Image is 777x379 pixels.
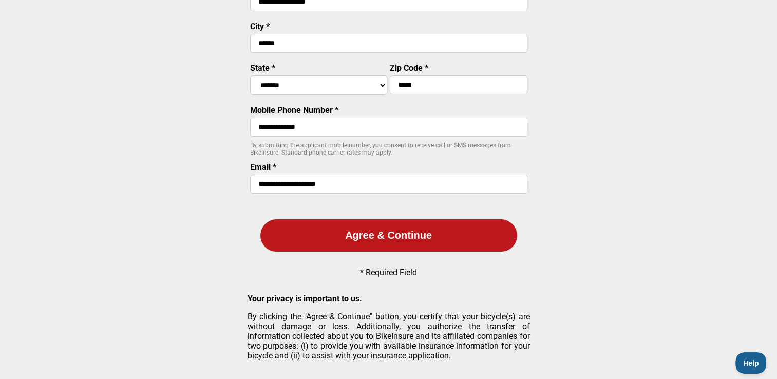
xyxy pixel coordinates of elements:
[250,22,270,31] label: City *
[248,312,530,361] p: By clicking the "Agree & Continue" button, you certify that your bicycle(s) are without damage or...
[250,162,276,172] label: Email *
[250,63,275,73] label: State *
[260,219,517,252] button: Agree & Continue
[248,294,362,304] strong: Your privacy is important to us.
[360,268,417,277] p: * Required Field
[250,142,527,156] p: By submitting the applicant mobile number, you consent to receive call or SMS messages from BikeI...
[735,352,767,374] iframe: Toggle Customer Support
[250,105,338,115] label: Mobile Phone Number *
[390,63,428,73] label: Zip Code *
